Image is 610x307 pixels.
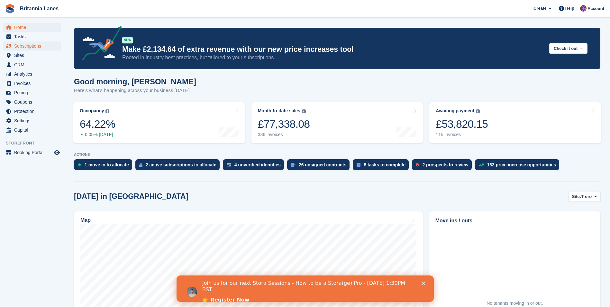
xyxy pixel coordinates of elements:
div: NEW [122,37,133,43]
div: 4 unverified identities [234,162,281,167]
img: verify_identity-adf6edd0f0f0b5bbfe63781bf79b02c33cf7c696d77639b501bdc392416b5a36.svg [227,163,231,167]
h2: Map [80,217,91,223]
a: 👉 Register Now [26,21,73,28]
img: icon-info-grey-7440780725fd019a000dd9b08b2336e03edf1995a4989e88bcd33f0948082b44.svg [302,109,306,113]
a: menu [3,23,61,32]
div: £77,338.08 [258,117,310,131]
span: Truro [581,193,592,200]
div: 64.22% [80,117,115,131]
a: menu [3,70,61,79]
div: 1 move in to allocate [85,162,129,167]
span: Subscriptions [14,42,53,51]
div: 163 price increase opportunities [487,162,556,167]
div: Awaiting payment [436,108,474,114]
a: 5 tasks to complete [353,159,412,173]
a: menu [3,116,61,125]
p: Make £2,134.64 of extra revenue with our new price increases tool [122,45,544,54]
a: 2 prospects to review [412,159,475,173]
div: 2 active subscriptions to allocate [146,162,216,167]
iframe: Intercom live chat banner [177,275,434,302]
a: Awaiting payment £53,820.15 115 invoices [429,102,601,143]
a: menu [3,107,61,116]
a: Preview store [53,149,61,156]
a: menu [3,51,61,60]
p: Here's what's happening across your business [DATE] [74,87,196,94]
img: stora-icon-8386f47178a22dfd0bd8f6a31ec36ba5ce8667c1dd55bd0f319d3a0aa187defe.svg [5,4,15,14]
span: Account [587,5,604,12]
a: menu [3,148,61,157]
span: Site: [572,193,581,200]
div: 5 tasks to complete [364,162,405,167]
h1: Good morning, [PERSON_NAME] [74,77,196,86]
span: Create [533,5,546,12]
div: 336 invoices [258,132,310,137]
span: Home [14,23,53,32]
span: Booking Portal [14,148,53,157]
img: active_subscription_to_allocate_icon-d502201f5373d7db506a760aba3b589e785aa758c864c3986d89f69b8ff3... [139,163,142,167]
img: price-adjustments-announcement-icon-8257ccfd72463d97f412b2fc003d46551f7dbcb40ab6d574587a9cd5c0d94... [77,26,122,63]
a: menu [3,60,61,69]
span: Tasks [14,32,53,41]
span: Settings [14,116,53,125]
span: Invoices [14,79,53,88]
a: menu [3,88,61,97]
a: 4 unverified identities [223,159,287,173]
img: icon-info-grey-7440780725fd019a000dd9b08b2336e03edf1995a4989e88bcd33f0948082b44.svg [476,109,480,113]
a: Britannia Lanes [17,3,61,14]
img: icon-info-grey-7440780725fd019a000dd9b08b2336e03edf1995a4989e88bcd33f0948082b44.svg [105,109,109,113]
div: 2 prospects to review [422,162,468,167]
span: Sites [14,51,53,60]
div: £53,820.15 [436,117,488,131]
img: Andy Collier [580,5,587,12]
a: menu [3,32,61,41]
a: 2 active subscriptions to allocate [135,159,223,173]
img: price_increase_opportunities-93ffe204e8149a01c8c9dc8f82e8f89637d9d84a8eef4429ea346261dce0b2c0.svg [479,163,484,166]
img: task-75834270c22a3079a89374b754ae025e5fb1db73e45f91037f5363f120a921f8.svg [357,163,360,167]
div: 115 invoices [436,132,488,137]
span: Storefront [6,140,64,146]
span: Protection [14,107,53,116]
h2: [DATE] in [GEOGRAPHIC_DATA] [74,192,188,201]
span: Help [565,5,574,12]
a: Month-to-date sales £77,338.08 336 invoices [251,102,423,143]
img: move_ins_to_allocate_icon-fdf77a2bb77ea45bf5b3d319d69a93e2d87916cf1d5bf7949dd705db3b84f3ca.svg [78,163,81,167]
a: 26 unsigned contracts [287,159,353,173]
p: ACTIONS [74,153,600,157]
button: Site: Truro [569,191,600,202]
div: 26 unsigned contracts [299,162,347,167]
img: contract_signature_icon-13c848040528278c33f63329250d36e43548de30e8caae1d1a13099fd9432cc5.svg [291,163,296,167]
img: prospect-51fa495bee0391a8d652442698ab0144808aea92771e9ea1ae160a38d050c398.svg [416,163,419,167]
div: Month-to-date sales [258,108,300,114]
span: CRM [14,60,53,69]
span: Analytics [14,70,53,79]
div: Occupancy [80,108,104,114]
a: Occupancy 64.22% 0.05% [DATE] [73,102,245,143]
div: No tenants moving in or out. [487,300,543,307]
a: 1 move in to allocate [74,159,135,173]
div: 0.05% [DATE] [80,132,115,137]
span: Pricing [14,88,53,97]
a: menu [3,126,61,135]
a: menu [3,79,61,88]
a: menu [3,98,61,107]
div: Close [245,6,251,10]
button: Check it out → [549,43,587,54]
span: Capital [14,126,53,135]
a: menu [3,42,61,51]
span: Coupons [14,98,53,107]
a: 163 price increase opportunities [475,159,563,173]
p: Rooted in industry best practices, but tailored to your subscriptions. [122,54,544,61]
h2: Move ins / outs [435,217,594,225]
